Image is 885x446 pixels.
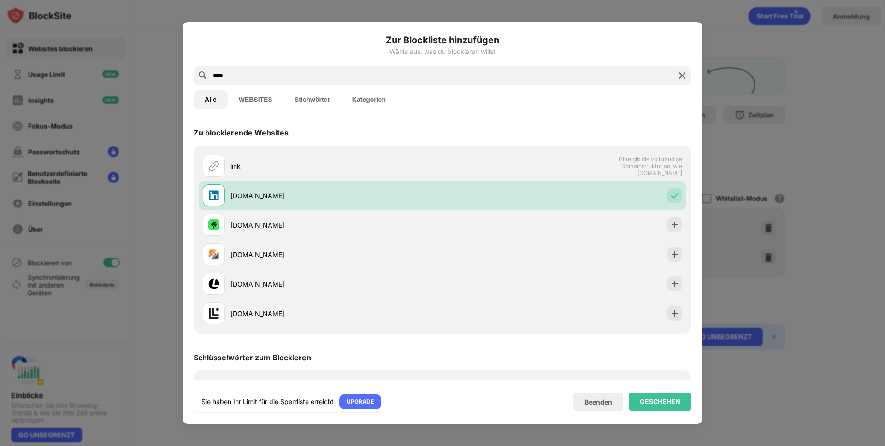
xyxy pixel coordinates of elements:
[283,90,341,109] button: Stichwörter
[201,397,334,406] div: Sie haben Ihr Limit für die Sperrliste erreicht
[587,156,682,176] span: Bitte gib die vollständige Domainstruktur an, wie [DOMAIN_NAME]
[584,398,612,406] div: Beenden
[194,90,228,109] button: Alle
[197,70,208,81] img: search.svg
[208,190,219,201] img: favicons
[230,191,442,200] div: [DOMAIN_NAME]
[230,309,442,318] div: [DOMAIN_NAME]
[208,308,219,319] img: favicons
[677,70,688,81] img: search-close
[194,48,691,55] div: Wähle aus, was du blockieren willst
[230,161,442,171] div: link
[194,353,311,362] div: Schlüsselwörter zum Blockieren
[230,220,442,230] div: [DOMAIN_NAME]
[208,160,219,171] img: url.svg
[194,33,691,47] h6: Zur Blockliste hinzufügen
[640,398,680,405] div: GESCHEHEN
[341,90,397,109] button: Kategorien
[230,279,442,289] div: [DOMAIN_NAME]
[230,250,442,259] div: [DOMAIN_NAME]
[208,219,219,230] img: favicons
[194,128,289,137] div: Zu blockierende Websites
[208,249,219,260] img: favicons
[228,90,283,109] button: WEBSITES
[347,397,374,406] div: UPGRADE
[208,278,219,289] img: favicons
